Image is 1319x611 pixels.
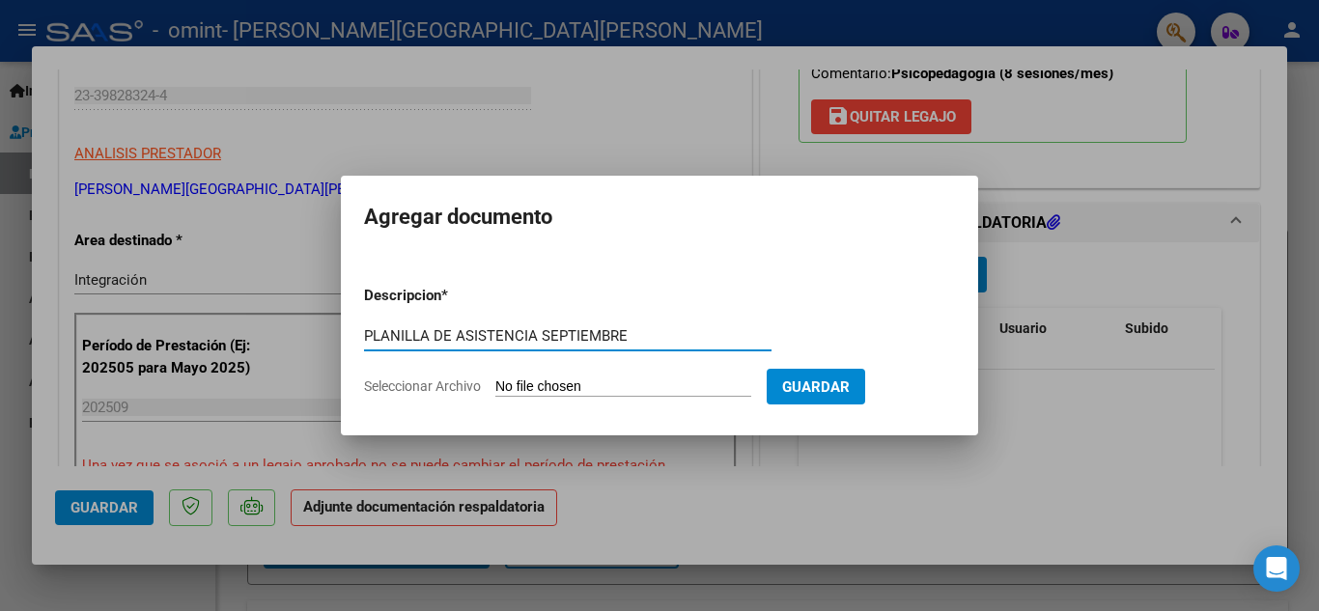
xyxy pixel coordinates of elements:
button: Guardar [767,369,865,404]
div: Open Intercom Messenger [1253,545,1300,592]
span: Guardar [782,378,850,396]
span: Seleccionar Archivo [364,378,481,394]
p: Descripcion [364,285,542,307]
h2: Agregar documento [364,199,955,236]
